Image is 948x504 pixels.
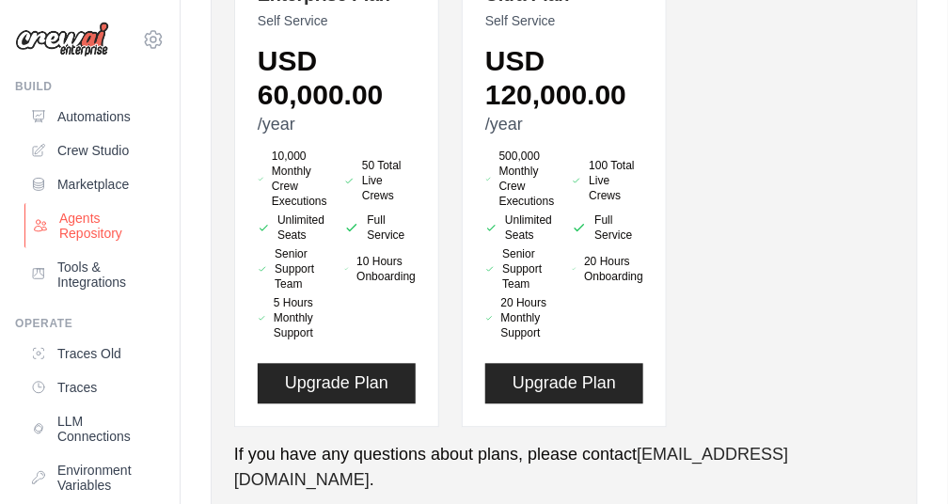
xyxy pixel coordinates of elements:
iframe: Chat Widget [854,414,948,504]
button: Upgrade Plan [258,364,416,404]
li: 20 Hours Onboarding [572,247,643,292]
p: If you have any questions about plans, please contact . [234,443,894,494]
span: USD 60,000.00 [258,46,383,111]
a: Environment Variables [23,455,165,500]
li: Senior Support Team [258,247,329,292]
a: Marketplace [23,169,165,199]
p: Self Service [485,11,643,30]
a: Crew Studio [23,135,165,165]
a: Automations [23,102,165,132]
div: Chat-Widget [854,414,948,504]
li: 500,000 Monthly Crew Executions [485,150,557,210]
button: Upgrade Plan [485,364,643,404]
li: Unlimited Seats [485,213,557,244]
a: Traces [23,372,165,402]
li: 5 Hours Monthly Support [258,296,329,341]
span: /year [485,116,523,134]
li: 100 Total Live Crews [572,153,643,210]
span: USD 120,000.00 [485,46,626,111]
img: Logo [15,22,109,57]
li: Unlimited Seats [258,213,329,244]
li: 10 Hours Onboarding [344,247,416,292]
a: Tools & Integrations [23,252,165,297]
a: Traces Old [23,339,165,369]
li: 10,000 Monthly Crew Executions [258,150,329,210]
li: 50 Total Live Crews [344,153,416,210]
a: Agents Repository [24,203,166,248]
li: Senior Support Team [485,247,557,292]
li: Full Service [572,213,643,244]
a: LLM Connections [23,406,165,451]
li: 20 Hours Monthly Support [485,296,557,341]
span: /year [258,116,295,134]
div: Operate [15,316,165,331]
li: Full Service [344,213,416,244]
a: [EMAIL_ADDRESS][DOMAIN_NAME] [234,446,788,490]
p: Self Service [258,11,416,30]
div: Build [15,79,165,94]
